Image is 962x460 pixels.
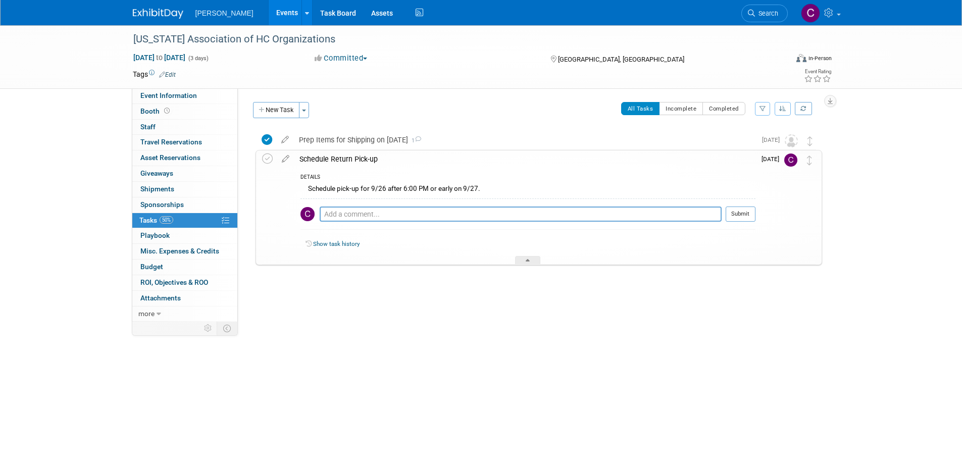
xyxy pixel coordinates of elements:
span: Booth not reserved yet [162,107,172,115]
a: Search [741,5,788,22]
span: Budget [140,263,163,271]
img: Chris Cobb [801,4,820,23]
a: more [132,306,237,322]
span: Shipments [140,185,174,193]
span: Event Information [140,91,197,99]
span: 1 [408,137,421,144]
div: In-Person [808,55,832,62]
span: (3 days) [187,55,209,62]
img: Chris Cobb [300,207,315,221]
a: Misc. Expenses & Credits [132,244,237,259]
a: Show task history [313,240,360,247]
div: Prep Items for Shipping on [DATE] [294,131,756,148]
span: Booth [140,107,172,115]
span: Attachments [140,294,181,302]
span: more [138,310,155,318]
td: Personalize Event Tab Strip [199,322,217,335]
span: Staff [140,123,156,131]
a: edit [277,155,294,164]
span: 50% [160,216,173,224]
a: Event Information [132,88,237,104]
a: Sponsorships [132,197,237,213]
div: Schedule Return Pick-up [294,150,755,168]
button: Completed [702,102,745,115]
div: DETAILS [300,174,755,182]
a: Attachments [132,291,237,306]
i: Move task [807,156,812,165]
a: Refresh [795,102,812,115]
a: edit [276,135,294,144]
button: New Task [253,102,299,118]
a: Shipments [132,182,237,197]
button: Submit [726,207,755,222]
span: Asset Reservations [140,154,200,162]
a: Tasks50% [132,213,237,228]
span: [DATE] [DATE] [133,53,186,62]
span: Tasks [139,216,173,224]
div: Event Rating [804,69,831,74]
button: All Tasks [621,102,660,115]
a: Staff [132,120,237,135]
a: ROI, Objectives & ROO [132,275,237,290]
a: Booth [132,104,237,119]
span: [GEOGRAPHIC_DATA], [GEOGRAPHIC_DATA] [558,56,684,63]
span: ROI, Objectives & ROO [140,278,208,286]
img: Unassigned [785,134,798,147]
span: Sponsorships [140,200,184,209]
div: Event Format [728,53,832,68]
a: Edit [159,71,176,78]
a: Playbook [132,228,237,243]
span: [DATE] [762,136,785,143]
a: Asset Reservations [132,150,237,166]
a: Budget [132,260,237,275]
img: Format-Inperson.png [796,54,806,62]
a: Giveaways [132,166,237,181]
img: Chris Cobb [784,154,797,167]
span: [DATE] [762,156,784,163]
button: Incomplete [659,102,703,115]
button: Committed [311,53,371,64]
span: Travel Reservations [140,138,202,146]
img: ExhibitDay [133,9,183,19]
span: Misc. Expenses & Credits [140,247,219,255]
td: Tags [133,69,176,79]
span: [PERSON_NAME] [195,9,254,17]
td: Toggle Event Tabs [217,322,237,335]
i: Move task [807,136,813,146]
div: Schedule pick-up for 9/26 after 6:00 PM or early on 9/27. [300,182,755,198]
span: to [155,54,164,62]
span: Giveaways [140,169,173,177]
span: Playbook [140,231,170,239]
span: Search [755,10,778,17]
div: [US_STATE] Association of HC Organizations [130,30,773,48]
a: Travel Reservations [132,135,237,150]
